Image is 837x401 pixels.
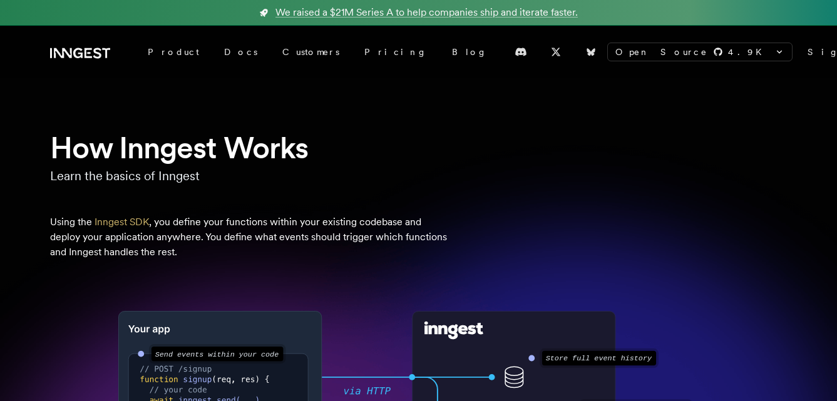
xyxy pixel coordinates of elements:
span: We raised a $21M Series A to help companies ship and iterate faster. [275,5,578,20]
p: Learn the basics of Inngest [50,167,787,185]
text: Store full event history [545,355,652,363]
a: Bluesky [577,42,605,62]
span: Open Source [615,46,708,58]
a: Docs [212,41,270,63]
span: 4.9 K [728,46,769,58]
a: Pricing [352,41,439,63]
a: Customers [270,41,352,63]
a: X [542,42,570,62]
p: Using the , you define your functions within your existing codebase and deploy your application a... [50,215,451,260]
h1: How Inngest Works [50,128,787,167]
a: Discord [507,42,535,62]
a: Inngest SDK [95,216,149,228]
div: Product [135,41,212,63]
text: Send events within your code [155,350,278,359]
a: Blog [439,41,500,63]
